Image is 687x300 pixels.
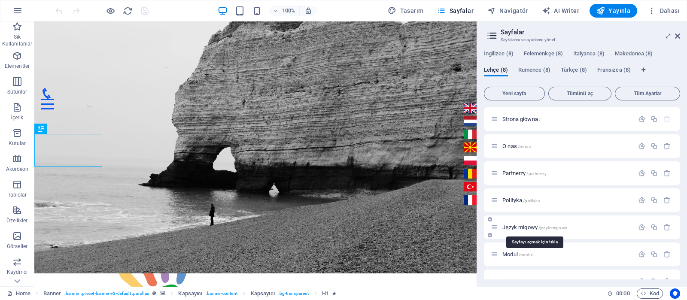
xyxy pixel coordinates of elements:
div: Sil [663,142,671,150]
span: : [622,290,623,297]
div: Dil Sekmeleri [484,51,680,83]
div: Başlangıç sayfası silinemez [663,115,671,123]
div: Ayarlar [638,197,645,204]
h3: Sayfalarını ve ayarlarını yönet [501,36,663,44]
button: Kod [637,288,663,299]
div: Çoğalt [651,170,658,177]
div: Ayarlar [638,224,645,231]
div: Sil [663,170,671,177]
h2: Sayfalar [501,28,680,36]
p: İçerik [11,114,23,121]
span: Seçmek için tıkla. Düzenlemek için çift tıkla [251,288,275,299]
span: /galeria [521,279,535,284]
div: Galeria/galeria [500,279,634,284]
span: Türkçe (8) [561,65,587,77]
h6: 100% [282,6,296,16]
span: /polityka [523,198,540,203]
div: Çoğalt [651,142,658,150]
button: 100% [269,6,300,16]
span: Dahası [647,6,680,15]
div: Çoğalt [651,251,658,258]
div: Polityka/polityka [500,197,634,203]
div: Język migowy/jezyk-migowy [500,224,634,230]
div: Sil [663,251,671,258]
span: İtalyanca (8) [573,48,605,61]
span: Język migowy [502,224,567,230]
span: Tüm Ayarlar [619,91,676,96]
span: Yeni sayfa [488,91,541,96]
span: Felemenkçe (8) [524,48,563,61]
span: . bg-transparent [278,288,309,299]
button: Dahası [644,4,683,18]
p: Elementler [5,63,30,70]
span: Kod [641,288,659,299]
span: Tümünü aç [552,91,608,96]
nav: breadcrumb [43,288,337,299]
button: Ön izleme modundan çıkıp düzenlemeye devam etmek için buraya tıklayın [105,6,116,16]
span: AI Writer [542,6,579,15]
button: Tüm Ayarlar [615,87,680,100]
span: /partnerzy [526,171,546,176]
span: Sayfalar [437,6,474,15]
div: Ayarlar [638,251,645,258]
button: Usercentrics [670,288,680,299]
div: Sil [663,197,671,204]
div: Çoğalt [651,115,658,123]
button: reload [122,6,133,16]
span: Makedonca (8) [615,48,653,61]
span: Fransızca (8) [597,65,631,77]
span: Navigatör [487,6,528,15]
button: Navigatör [484,4,532,18]
p: Özellikler [6,217,27,224]
span: Tasarım [388,6,423,15]
span: Strona główna [502,116,541,122]
span: Rumence (8) [518,65,550,77]
p: Akordeon [6,166,29,173]
button: Sayfalar [434,4,477,18]
span: / [539,117,541,122]
p: Kaydırıcı [7,269,27,276]
button: AI Writer [538,4,583,18]
button: Tümünü aç [548,87,612,100]
span: /modul [519,252,533,257]
span: İngilizce (8) [484,48,514,61]
button: Yeni sayfa [484,87,545,100]
span: Lehçe (8) [484,65,508,77]
span: Yayınla [596,6,630,15]
span: Seçmek için tıkla. Düzenlemek için çift tıkla [43,288,61,299]
span: . banner-content [206,288,237,299]
span: /o-nas [518,144,531,149]
div: Ayarlar [638,142,645,150]
div: Çoğalt [651,224,658,231]
span: 00 00 [616,288,629,299]
p: Kutular [9,140,26,147]
span: Partnerzy [502,170,547,176]
div: Ayarlar [638,170,645,177]
i: Sayfayı yeniden yükleyin [123,6,133,16]
button: Yayınla [590,4,637,18]
p: Sütunlar [7,88,27,95]
span: . banner .preset-banner-v3-default .parallax [64,288,149,299]
div: Sil [663,224,671,231]
a: Seçimi iptal etmek için tıkla. Sayfaları açmak için çift tıkla [7,288,30,299]
p: Görseller [7,243,27,250]
div: Ayarlar [638,115,645,123]
span: Seçmek için tıkla. Düzenlemek için çift tıkla [322,288,329,299]
div: Sil [663,278,671,285]
i: Yeniden boyutlandırmada yakınlaştırma düzeyini seçilen cihaza uyacak şekilde otomatik olarak ayarla. [304,7,312,15]
button: Tasarım [384,4,427,18]
span: /jezyk-migowy [538,225,567,230]
div: Partnerzy/partnerzy [500,170,634,176]
div: Modul/modul [500,252,634,257]
i: Bu element, özelleştirilebilir bir ön ayar [152,291,156,296]
div: Çoğalt [651,197,658,204]
i: Bu element, arka plan içeriyor [160,291,165,296]
h6: Oturum süresi [607,288,630,299]
div: Strona główna/ [500,116,634,122]
div: Çoğalt [651,278,658,285]
span: Seçmek için tıkla. Düzenlemek için çift tıkla [178,288,202,299]
div: Ayarlar [638,278,645,285]
span: Sayfayı açmak için tıkla [502,197,540,203]
div: O nas/o-nas [500,143,634,149]
span: Sayfayı açmak için tıkla [502,143,531,149]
